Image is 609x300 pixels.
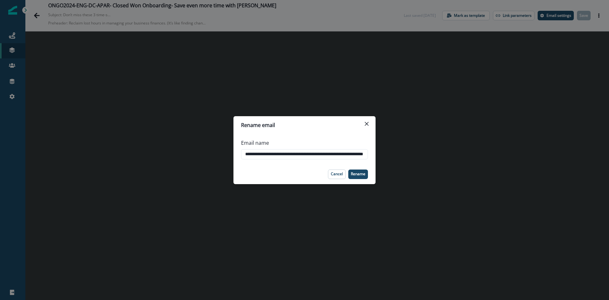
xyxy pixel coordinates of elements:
button: Close [362,119,372,129]
button: Rename [348,170,368,179]
p: Rename email [241,121,275,129]
p: Cancel [331,172,343,176]
button: Cancel [328,170,346,179]
p: Rename [351,172,365,176]
p: Email name [241,139,269,147]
